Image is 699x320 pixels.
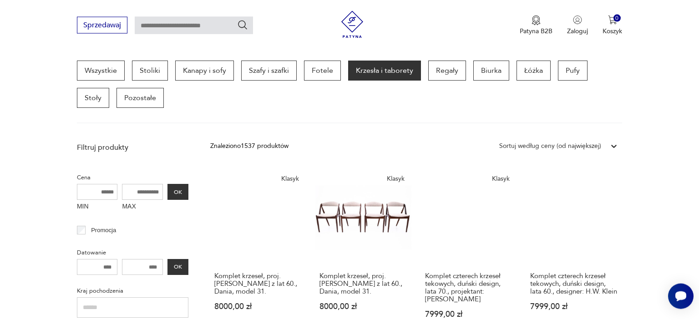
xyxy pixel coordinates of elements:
a: Wszystkie [77,61,125,81]
h3: Komplet krzeseł, proj. [PERSON_NAME] z lat 60., Dania, model 31. [319,272,407,295]
a: Szafy i szafki [241,61,297,81]
button: Sprzedawaj [77,17,127,34]
button: OK [167,259,188,275]
a: Biurka [473,61,509,81]
p: 7999,00 zł [425,310,513,318]
div: 0 [613,15,621,22]
button: Zaloguj [567,15,588,36]
p: 7999,00 zł [530,303,618,310]
button: Patyna B2B [520,15,552,36]
p: Koszyk [603,27,622,36]
p: 8000,00 zł [214,303,302,310]
label: MAX [122,200,163,214]
label: MIN [77,200,118,214]
img: Ikona koszyka [608,15,617,25]
a: Ikona medaluPatyna B2B [520,15,552,36]
a: Fotele [304,61,341,81]
button: 0Koszyk [603,15,622,36]
h3: Komplet krzeseł, proj. [PERSON_NAME] z lat 60., Dania, model 31. [214,272,302,295]
a: Kanapy i sofy [175,61,234,81]
p: Promocja [91,225,116,235]
img: Ikona medalu [532,15,541,25]
a: Pufy [558,61,588,81]
h3: Komplet czterech krzeseł tekowych, duński design, lata 60., designer: H.W. Klein [530,272,618,295]
p: Kraj pochodzenia [77,286,188,296]
div: Sortuj według ceny (od największej) [499,141,601,151]
a: Łóżka [517,61,551,81]
a: Stoliki [132,61,168,81]
p: Filtruj produkty [77,142,188,152]
img: Ikonka użytkownika [573,15,582,25]
a: Sprzedawaj [77,23,127,29]
div: Znaleziono 1537 produktów [210,141,289,151]
p: Cena [77,173,188,183]
p: Zaloguj [567,27,588,36]
p: 8000,00 zł [319,303,407,310]
iframe: Smartsupp widget button [668,284,694,309]
p: Patyna B2B [520,27,552,36]
button: Szukaj [237,20,248,30]
p: Datowanie [77,248,188,258]
h3: Komplet czterech krzeseł tekowych, duński design, lata 70., projektant: [PERSON_NAME] [425,272,513,303]
a: Regały [428,61,466,81]
a: Krzesła i taborety [348,61,421,81]
button: OK [167,184,188,200]
img: Patyna - sklep z meblami i dekoracjami vintage [339,11,366,38]
a: Stoły [77,88,109,108]
a: Pozostałe [116,88,164,108]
